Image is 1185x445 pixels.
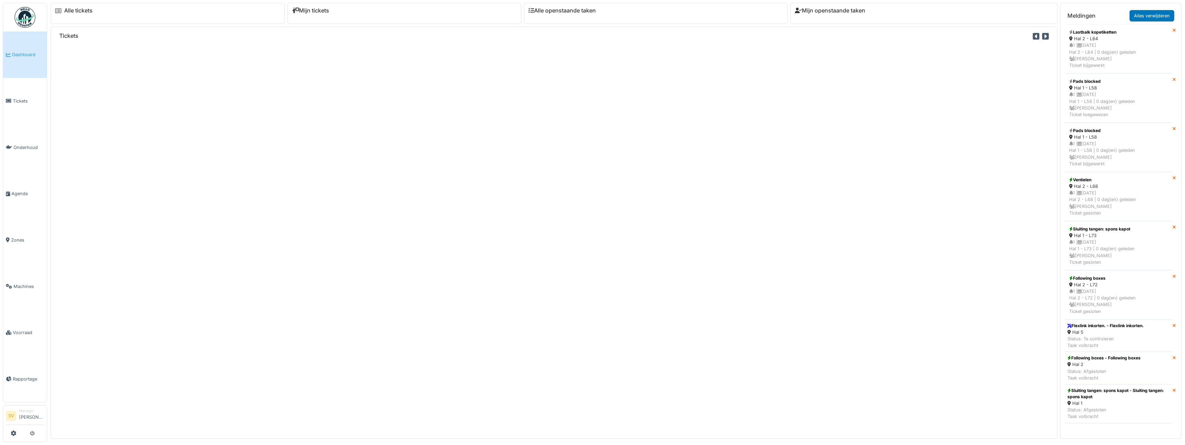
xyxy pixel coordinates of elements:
[11,190,44,197] span: Agenda
[1069,288,1168,315] div: 1 | [DATE] Hal 2 - L72 | 0 dag(en) geleden [PERSON_NAME] Ticket gesloten
[1069,78,1168,85] div: Pads blocked
[1065,384,1173,423] a: Sluiting tangen: spons kapot - Sluiting tangen: spons kapot Hal 1 Status: AfgeslotenTaak volbracht
[1067,387,1170,400] div: Sluiting tangen: spons kapot - Sluiting tangen: spons kapot
[6,411,16,421] li: SV
[1067,407,1170,420] div: Status: Afgesloten Taak volbracht
[1067,355,1141,361] div: Following boxes - Following boxes
[1065,270,1173,320] a: Following boxes Hal 2 - L72 1 |[DATE]Hal 2 - L72 | 0 dag(en) geleden [PERSON_NAME]Ticket gesloten
[1069,85,1168,91] div: Hal 1 - L58
[1069,128,1168,134] div: Pads blocked
[1065,73,1173,123] a: Pads blocked Hal 1 - L58 1 |[DATE]Hal 1 - L58 | 0 dag(en) geleden [PERSON_NAME]Ticket toegewezen
[1065,221,1173,270] a: Sluiting tangen: spons kapot Hal 1 - L73 1 |[DATE]Hal 1 - L73 | 0 dag(en) geleden [PERSON_NAME]Ti...
[19,408,44,423] li: [PERSON_NAME]
[15,7,35,28] img: Badge_color-CXgf-gQk.svg
[1065,320,1173,352] a: Flexlink inkorten. - Flexlink inkorten. Hal 5 Status: Te controlerenTaak volbracht
[1069,177,1168,183] div: Ventielen
[12,51,44,58] span: Dashboard
[64,7,93,14] a: Alle tickets
[1069,42,1168,69] div: 1 | [DATE] Hal 2 - L64 | 0 dag(en) geleden [PERSON_NAME] Ticket bijgewerkt
[795,7,865,14] a: Mijn openstaande taken
[19,408,44,413] div: Manager
[529,7,596,14] a: Alle openstaande taken
[1067,335,1144,349] div: Status: Te controleren Taak volbracht
[1067,400,1170,407] div: Hal 1
[1065,123,1173,172] a: Pads blocked Hal 1 - L58 1 |[DATE]Hal 1 - L58 | 0 dag(en) geleden [PERSON_NAME]Ticket bijgewerkt
[3,124,47,171] a: Onderhoud
[1065,352,1173,384] a: Following boxes - Following boxes Hal 2 Status: AfgeslotenTaak volbracht
[1069,91,1168,118] div: 1 | [DATE] Hal 1 - L58 | 0 dag(en) geleden [PERSON_NAME] Ticket toegewezen
[14,283,44,290] span: Machines
[1065,172,1173,221] a: Ventielen Hal 2 - L68 1 |[DATE]Hal 2 - L68 | 0 dag(en) geleden [PERSON_NAME]Ticket gesloten
[1067,323,1144,329] div: Flexlink inkorten. - Flexlink inkorten.
[1069,226,1168,232] div: Sluiting tangen: spons kapot
[1069,190,1168,216] div: 1 | [DATE] Hal 2 - L68 | 0 dag(en) geleden [PERSON_NAME] Ticket gesloten
[1069,281,1168,288] div: Hal 2 - L72
[13,98,44,104] span: Tickets
[3,217,47,263] a: Zones
[3,356,47,402] a: Rapportage
[3,309,47,356] a: Voorraad
[1067,361,1141,368] div: Hal 2
[1069,239,1168,265] div: 1 | [DATE] Hal 1 - L73 | 0 dag(en) geleden [PERSON_NAME] Ticket gesloten
[1069,275,1168,281] div: Following boxes
[1067,12,1096,19] h6: Meldingen
[1067,368,1141,381] div: Status: Afgesloten Taak volbracht
[1065,24,1173,73] a: Lastbalk kopetiketten Hal 2 - L64 1 |[DATE]Hal 2 - L64 | 0 dag(en) geleden [PERSON_NAME]Ticket bi...
[13,376,44,382] span: Rapportage
[13,329,44,336] span: Voorraad
[6,408,44,425] a: SV Manager[PERSON_NAME]
[3,32,47,78] a: Dashboard
[1069,183,1168,190] div: Hal 2 - L68
[14,144,44,151] span: Onderhoud
[59,33,78,39] h6: Tickets
[3,171,47,217] a: Agenda
[11,237,44,243] span: Zones
[3,78,47,124] a: Tickets
[1069,232,1168,239] div: Hal 1 - L73
[1069,29,1168,35] div: Lastbalk kopetiketten
[3,263,47,309] a: Machines
[1069,134,1168,140] div: Hal 1 - L58
[1067,329,1144,335] div: Hal 5
[1130,10,1174,21] a: Alles verwijderen
[292,7,329,14] a: Mijn tickets
[1069,140,1168,167] div: 1 | [DATE] Hal 1 - L58 | 0 dag(en) geleden [PERSON_NAME] Ticket bijgewerkt
[1069,35,1168,42] div: Hal 2 - L64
